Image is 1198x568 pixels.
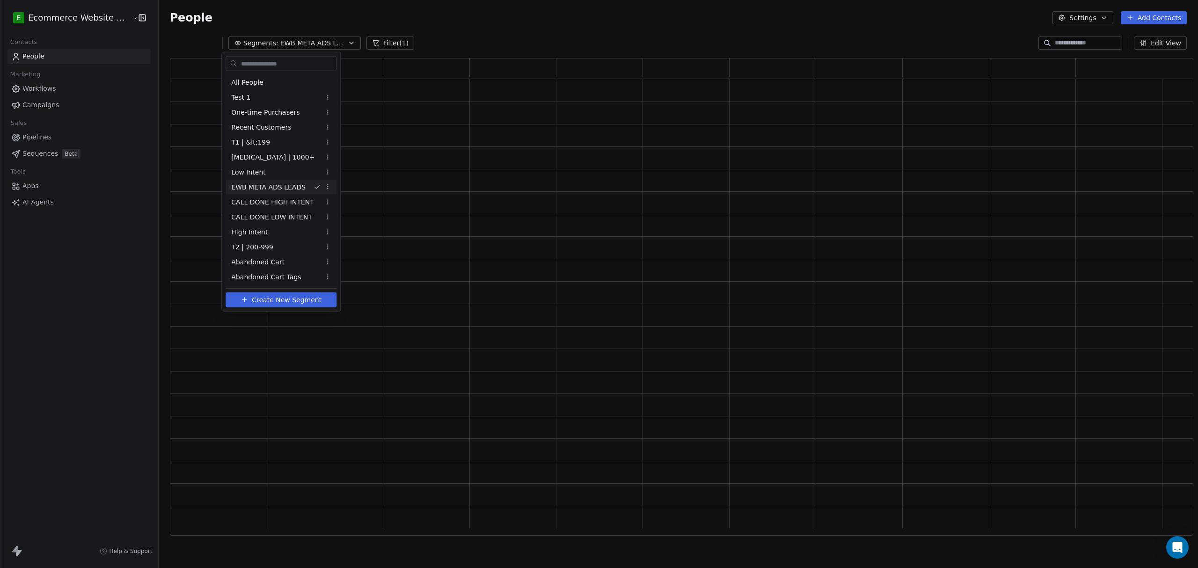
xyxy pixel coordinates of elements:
span: Abandoned Cart Tags [231,272,301,282]
span: CALL DONE LOW INTENT [231,212,312,222]
span: T1 | &lt;199 [231,137,270,147]
span: Create New Segment [252,295,321,305]
div: Suggestions [226,75,336,284]
span: Abandoned Cart [231,257,285,267]
span: All People [231,77,263,87]
span: Recent Customers [231,122,291,132]
span: [MEDICAL_DATA] | 1000+ [231,152,314,162]
span: EWB META ADS LEADS [231,182,306,192]
button: Create New Segment [226,292,336,307]
span: CALL DONE HIGH INTENT [231,197,314,207]
span: T2 | 200-999 [231,242,273,252]
span: High Intent [231,227,268,237]
span: Test 1 [231,92,250,102]
span: One-time Purchasers [231,107,299,117]
span: Low Intent [231,167,266,177]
